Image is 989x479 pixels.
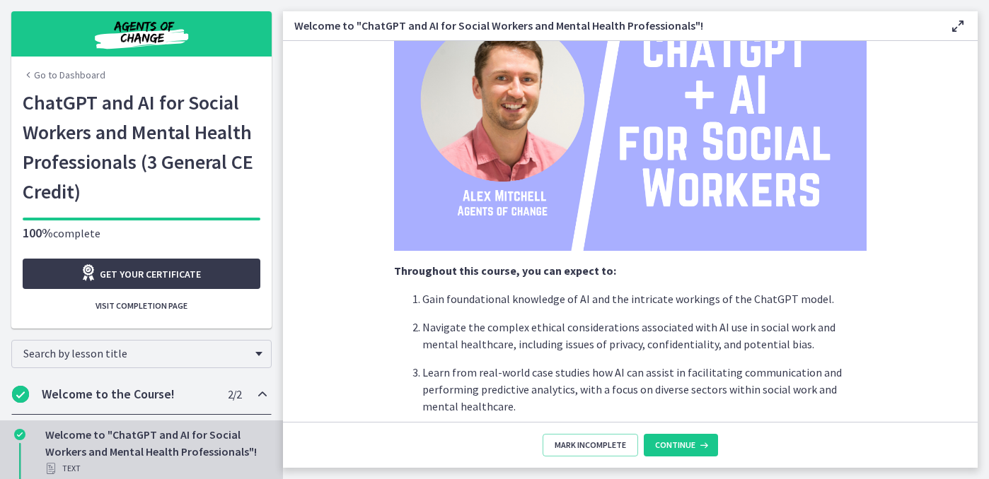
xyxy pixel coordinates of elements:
h3: Welcome to "ChatGPT and AI for Social Workers and Mental Health Professionals"! [294,17,927,34]
p: Learn from real-world case studies how AI can assist in facilitating communication and performing... [422,364,867,415]
span: Continue [655,439,695,451]
i: Opens in a new window [80,264,100,281]
span: 100% [23,225,53,241]
img: Agents of Change Social Work Test Prep [57,17,226,51]
strong: Throughout this course, you can expect to: [394,264,616,278]
span: 2 / 2 [228,386,241,403]
p: Navigate the complex ethical considerations associated with AI use in social work and mental heal... [422,319,867,353]
span: Search by lesson title [23,346,248,360]
i: Completed [14,429,25,440]
button: Continue [644,434,718,456]
span: Mark Incomplete [555,439,626,451]
span: Visit completion page [96,300,187,312]
h1: ChatGPT and AI for Social Workers and Mental Health Professionals (3 General CE Credit) [23,88,260,206]
div: Text [45,460,266,477]
div: Welcome to "ChatGPT and AI for Social Workers and Mental Health Professionals"! [45,426,266,477]
div: Search by lesson title [11,340,272,368]
span: Get your certificate [100,266,201,283]
i: Completed [12,386,29,403]
p: Gain foundational knowledge of AI and the intricate workings of the ChatGPT model. [422,290,867,307]
button: Visit completion page [23,295,260,317]
a: Go to Dashboard [23,68,105,82]
button: Mark Incomplete [543,434,638,456]
a: Get your certificate [23,259,260,289]
h2: Welcome to the Course! [42,386,214,403]
p: complete [23,225,260,242]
